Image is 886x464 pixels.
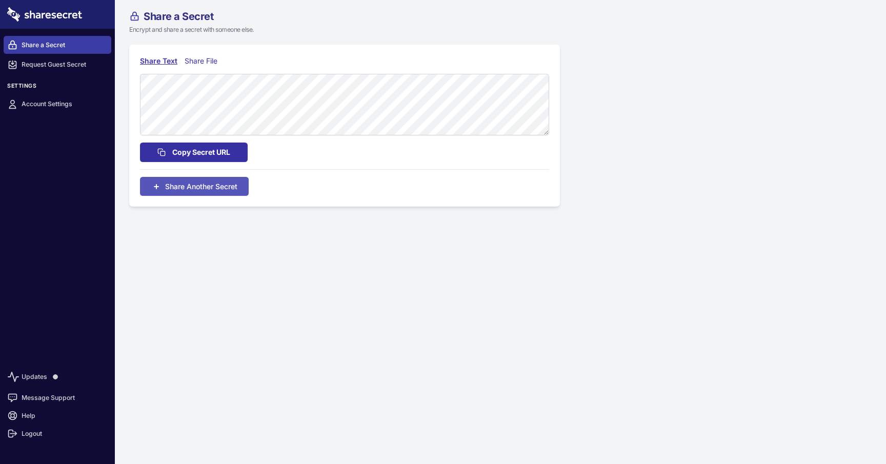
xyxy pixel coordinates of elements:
a: Request Guest Secret [4,56,111,74]
a: Account Settings [4,95,111,113]
div: Share File [185,55,222,67]
a: Message Support [4,389,111,407]
button: Copy Secret URL [140,143,248,162]
span: Copy Secret URL [172,147,230,158]
a: Share a Secret [4,36,111,54]
button: Share Another Secret [140,177,249,196]
p: Encrypt and share a secret with someone else. [129,25,617,34]
iframe: Drift Widget Chat Controller [835,413,874,452]
a: Logout [4,425,111,442]
a: Help [4,407,111,425]
span: Share a Secret [144,11,213,22]
div: Share Text [140,55,177,67]
h3: Settings [4,83,111,93]
span: Share Another Secret [165,181,237,192]
a: Updates [4,365,111,389]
